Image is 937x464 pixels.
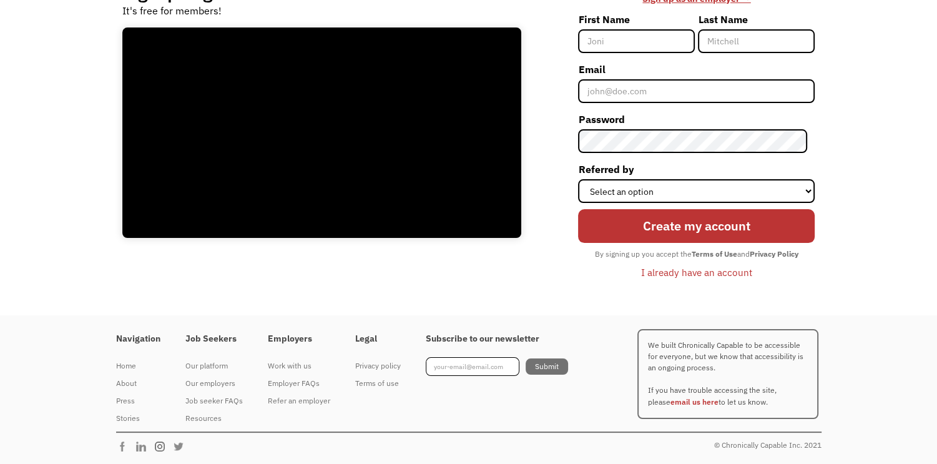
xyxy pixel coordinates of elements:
[750,249,798,259] strong: Privacy Policy
[116,357,160,375] a: Home
[185,410,243,427] a: Resources
[268,358,330,373] div: Work with us
[116,410,160,427] a: Stories
[526,358,568,375] input: Submit
[698,29,815,53] input: Mitchell
[185,376,243,391] div: Our employers
[637,329,818,419] p: We built Chronically Capable to be accessible for everyone, but we know that accessibility is an ...
[185,411,243,426] div: Resources
[185,357,243,375] a: Our platform
[355,357,401,375] a: Privacy policy
[714,438,822,453] div: © Chronically Capable Inc. 2021
[692,249,737,259] strong: Terms of Use
[185,393,243,408] div: Job seeker FAQs
[116,358,160,373] div: Home
[116,375,160,392] a: About
[578,9,815,283] form: Member-Signup-Form
[116,411,160,426] div: Stories
[589,246,805,262] div: By signing up you accept the and
[116,333,160,345] h4: Navigation
[578,209,815,243] input: Create my account
[268,393,330,408] div: Refer an employer
[268,376,330,391] div: Employer FAQs
[116,376,160,391] div: About
[185,375,243,392] a: Our employers
[355,375,401,392] a: Terms of use
[268,375,330,392] a: Employer FAQs
[426,333,568,345] h4: Subscribe to our newsletter
[116,393,160,408] div: Press
[426,357,519,376] input: your-email@email.com
[355,358,401,373] div: Privacy policy
[578,29,695,53] input: Joni
[578,109,815,129] label: Password
[632,262,762,283] a: I already have an account
[185,333,243,345] h4: Job Seekers
[268,357,330,375] a: Work with us
[578,9,695,29] label: First Name
[355,376,401,391] div: Terms of use
[578,79,815,103] input: john@doe.com
[154,440,172,453] img: Chronically Capable Instagram Page
[116,392,160,410] a: Press
[578,159,815,179] label: Referred by
[268,392,330,410] a: Refer an employer
[268,333,330,345] h4: Employers
[578,59,815,79] label: Email
[670,397,719,407] a: email us here
[135,440,154,453] img: Chronically Capable Linkedin Page
[122,3,222,18] div: It's free for members!
[172,440,191,453] img: Chronically Capable Twitter Page
[355,333,401,345] h4: Legal
[426,357,568,376] form: Footer Newsletter
[698,9,815,29] label: Last Name
[185,358,243,373] div: Our platform
[185,392,243,410] a: Job seeker FAQs
[641,265,752,280] div: I already have an account
[116,440,135,453] img: Chronically Capable Facebook Page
